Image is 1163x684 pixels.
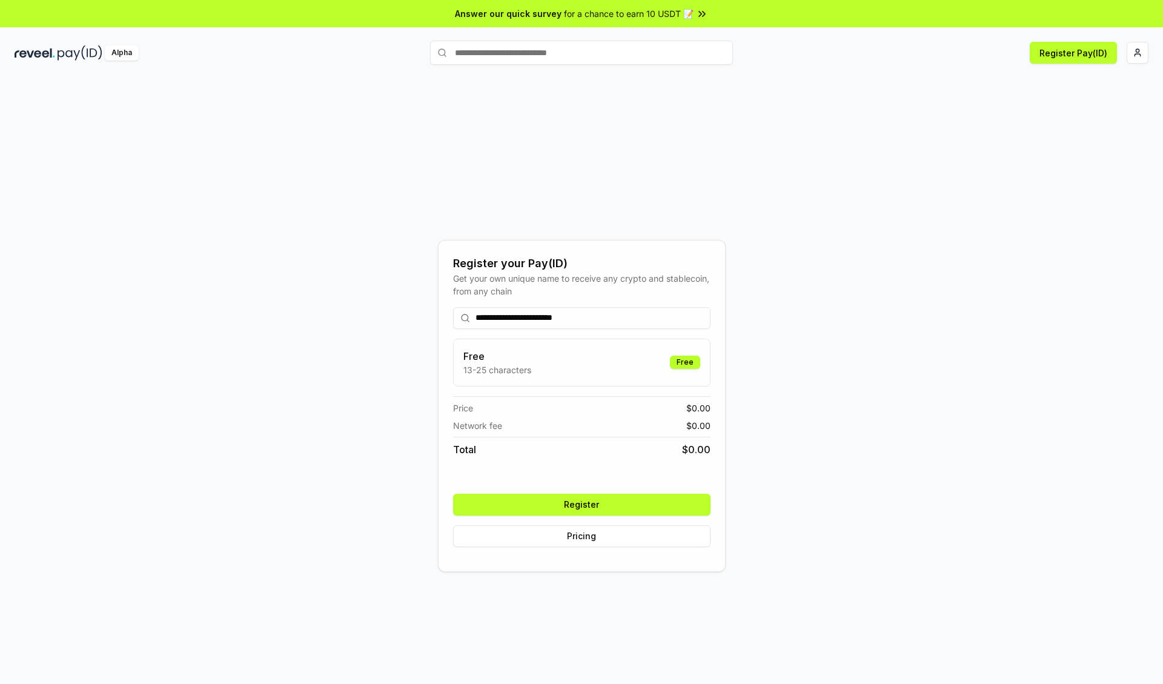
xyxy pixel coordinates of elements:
[453,494,711,516] button: Register
[453,402,473,414] span: Price
[453,255,711,272] div: Register your Pay(ID)
[670,356,700,369] div: Free
[455,7,562,20] span: Answer our quick survey
[105,45,139,61] div: Alpha
[463,364,531,376] p: 13-25 characters
[453,525,711,547] button: Pricing
[686,419,711,432] span: $ 0.00
[682,442,711,457] span: $ 0.00
[58,45,102,61] img: pay_id
[453,419,502,432] span: Network fee
[686,402,711,414] span: $ 0.00
[564,7,694,20] span: for a chance to earn 10 USDT 📝
[463,349,531,364] h3: Free
[453,272,711,297] div: Get your own unique name to receive any crypto and stablecoin, from any chain
[453,442,476,457] span: Total
[1030,42,1117,64] button: Register Pay(ID)
[15,45,55,61] img: reveel_dark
